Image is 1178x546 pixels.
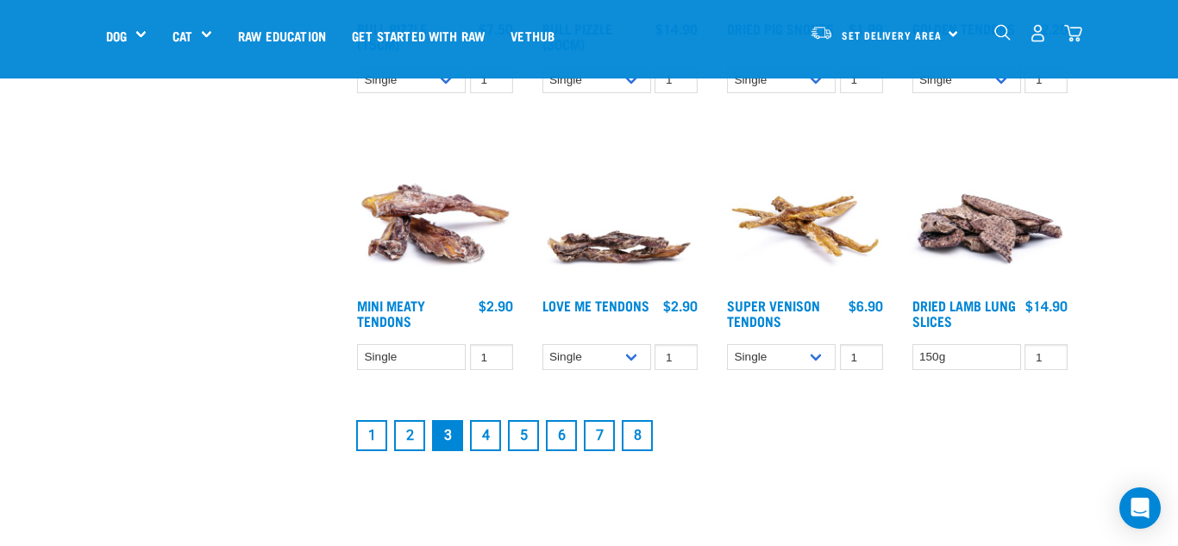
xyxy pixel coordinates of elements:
img: home-icon@2x.png [1064,24,1082,42]
img: 1303 Lamb Lung Slices 01 [908,124,1073,289]
a: Raw Education [225,1,339,70]
input: 1 [840,344,883,371]
a: Goto page 8 [622,420,653,451]
a: Get started with Raw [339,1,498,70]
a: Cat [172,26,192,46]
img: 1289 Mini Tendons 01 [353,124,517,289]
span: Set Delivery Area [842,32,942,38]
a: Love Me Tendons [542,301,649,309]
div: $6.90 [849,298,883,313]
nav: pagination [353,417,1072,455]
a: Page 3 [432,420,463,451]
img: home-icon-1@2x.png [994,24,1011,41]
a: Mini Meaty Tendons [357,301,425,324]
input: 1 [1024,344,1068,371]
input: 1 [655,344,698,371]
a: Goto page 5 [508,420,539,451]
div: $14.90 [1025,298,1068,313]
a: Goto page 7 [584,420,615,451]
input: 1 [1024,67,1068,94]
a: Goto page 1 [356,420,387,451]
input: 1 [470,67,513,94]
div: $2.90 [479,298,513,313]
input: 1 [655,67,698,94]
div: $2.90 [663,298,698,313]
a: Goto page 4 [470,420,501,451]
a: Goto page 2 [394,420,425,451]
a: Dried Lamb Lung Slices [912,301,1016,324]
img: 1286 Super Tendons 01 [723,124,887,289]
a: Super Venison Tendons [727,301,820,324]
a: Dog [106,26,127,46]
input: 1 [840,67,883,94]
a: Vethub [498,1,567,70]
img: van-moving.png [810,25,833,41]
div: Open Intercom Messenger [1119,487,1161,529]
input: 1 [470,344,513,371]
a: Goto page 6 [546,420,577,451]
img: Pile Of Love Tendons For Pets [538,124,703,289]
img: user.png [1029,24,1047,42]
